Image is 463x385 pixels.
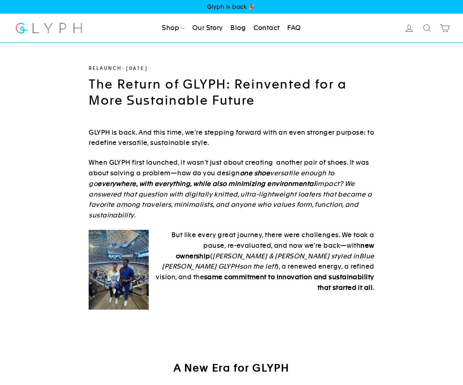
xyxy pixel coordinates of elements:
[89,127,374,149] p: GLYPH is back. And this time, we’re stepping forward with an even stronger purpose: to redefine v...
[159,20,188,36] a: Shop
[284,20,304,36] a: FAQ
[159,20,304,36] ul: Primary
[176,242,374,260] strong: new ownership
[89,157,374,221] p: When GLYPH first launched, it wasn’t just about creating another pair of shoes. It was about solv...
[227,20,249,36] a: Blog
[162,252,374,271] a: Blue [PERSON_NAME] GLYPHs
[89,230,374,293] p: But like every great journey, there were challenges. We took a pause, re-evaluated, and now we’re...
[15,18,83,38] img: Glyph
[126,66,148,71] time: [DATE]
[89,76,374,109] h1: The Return of GLYPH: Reinvented for a More Sustainable Future
[189,20,226,36] a: Our Story
[251,20,283,36] a: Contact
[240,169,270,177] strong: one shoe
[162,252,374,271] em: [PERSON_NAME] & [PERSON_NAME] styled in on the left
[204,273,374,291] strong: same commitment to innovation and sustainability that started it all
[89,65,374,73] div: ·
[174,362,289,374] strong: A New Era for GLYPH
[89,169,372,219] em: versatile enough to go impact? We answered that question with digitally knitted, ultra-lightweigh...
[97,180,316,187] strong: everywhere, with everything, while also minimizing environmental
[89,66,122,71] a: Relaunch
